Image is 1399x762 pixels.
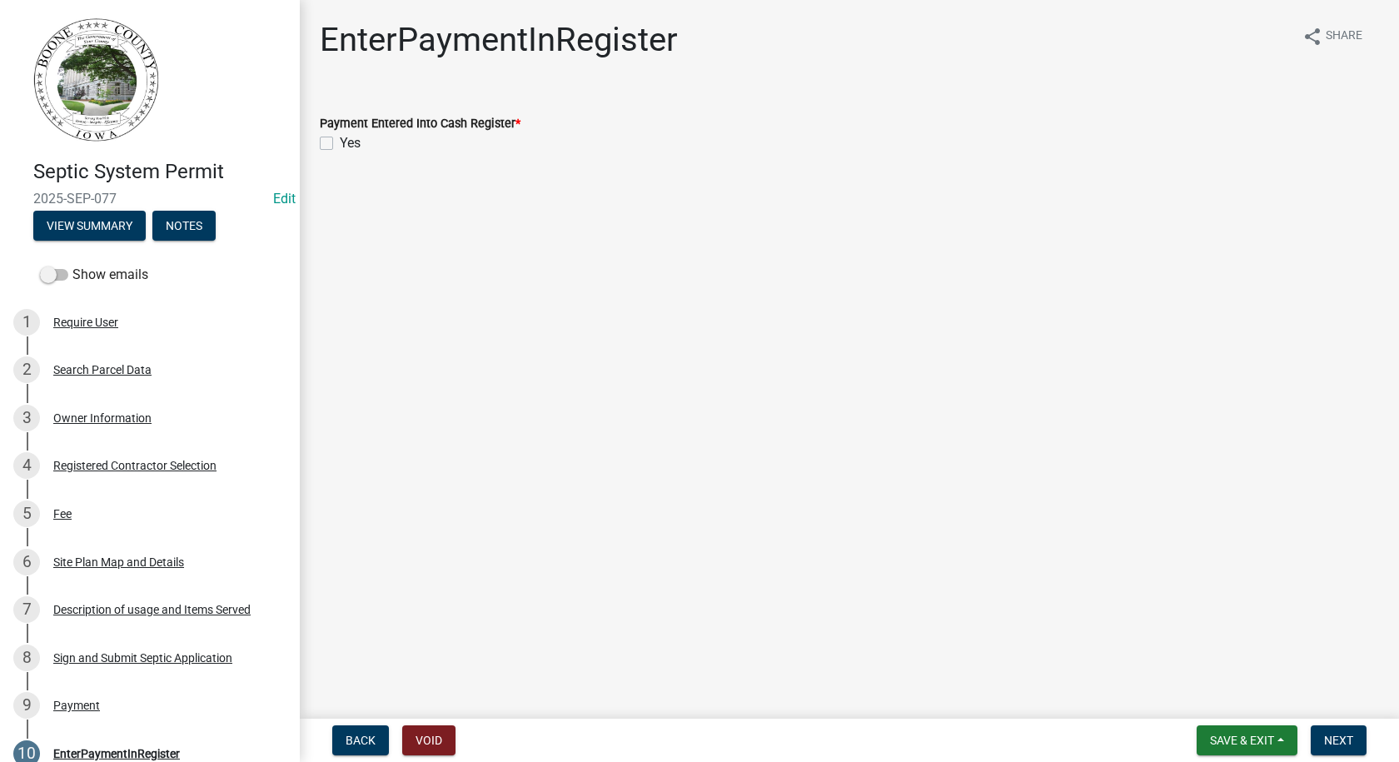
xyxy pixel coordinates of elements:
label: Show emails [40,265,148,285]
h1: EnterPaymentInRegister [320,20,678,60]
div: 6 [13,549,40,575]
span: Back [346,734,376,747]
h4: Septic System Permit [33,160,286,184]
wm-modal-confirm: Edit Application Number [273,191,296,207]
div: Require User [53,316,118,328]
span: 2025-SEP-077 [33,191,266,207]
div: Site Plan Map and Details [53,556,184,568]
div: 9 [13,692,40,719]
div: 4 [13,452,40,479]
button: View Summary [33,211,146,241]
a: Edit [273,191,296,207]
img: Boone County, Iowa [33,17,160,142]
div: 2 [13,356,40,383]
div: 1 [13,309,40,336]
button: Save & Exit [1197,725,1297,755]
div: Registered Contractor Selection [53,460,217,471]
span: Next [1324,734,1353,747]
button: Void [402,725,456,755]
div: 7 [13,596,40,623]
div: Sign and Submit Septic Application [53,652,232,664]
div: 3 [13,405,40,431]
div: 8 [13,645,40,671]
button: Back [332,725,389,755]
div: 5 [13,501,40,527]
div: EnterPaymentInRegister [53,748,180,760]
span: Save & Exit [1210,734,1274,747]
wm-modal-confirm: Notes [152,220,216,233]
div: Payment [53,700,100,711]
label: Yes [340,133,361,153]
div: Search Parcel Data [53,364,152,376]
wm-modal-confirm: Summary [33,220,146,233]
div: Fee [53,508,72,520]
label: Payment Entered Into Cash Register [320,118,520,130]
div: Owner Information [53,412,152,424]
span: Share [1326,27,1362,47]
button: Notes [152,211,216,241]
div: Description of usage and Items Served [53,604,251,615]
i: share [1302,27,1322,47]
button: Next [1311,725,1367,755]
button: shareShare [1289,20,1376,52]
